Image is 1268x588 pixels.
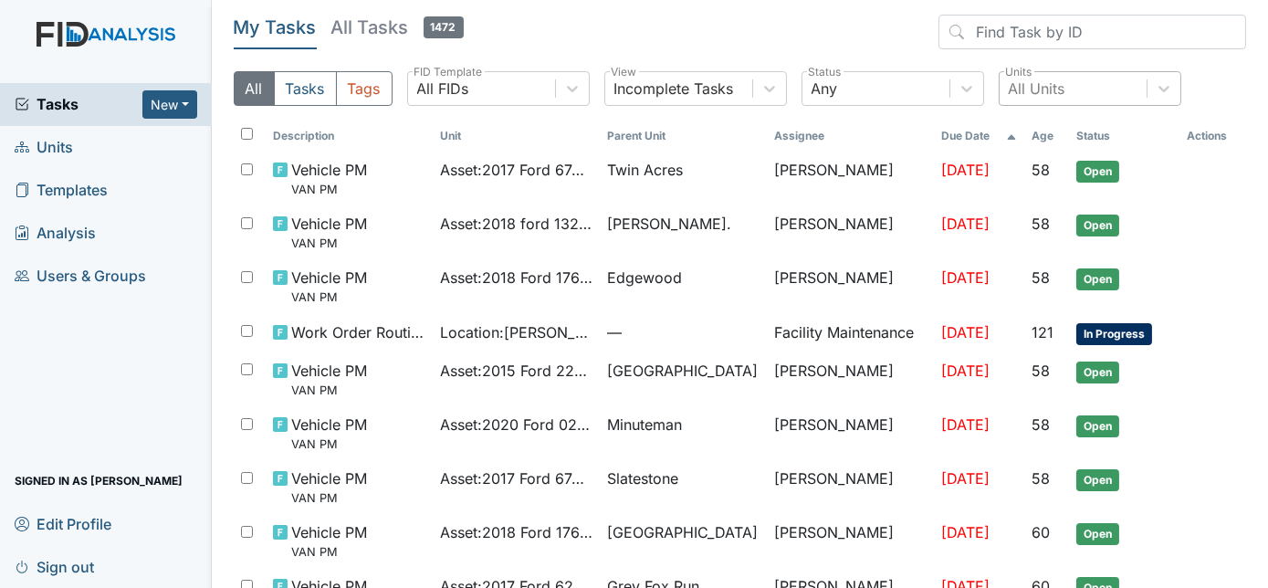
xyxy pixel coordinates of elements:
input: Toggle All Rows Selected [241,128,253,140]
small: VAN PM [291,289,367,306]
div: All Units [1009,78,1065,100]
span: Edit Profile [15,509,111,538]
span: Sign out [15,552,94,581]
span: Asset : 2018 Ford 17645 [440,521,592,543]
span: Vehicle PM VAN PM [291,159,367,198]
small: VAN PM [291,543,367,561]
span: Vehicle PM VAN PM [291,213,367,252]
div: All FIDs [417,78,469,100]
th: Actions [1179,121,1246,152]
td: [PERSON_NAME] [767,460,934,514]
span: [PERSON_NAME]. [607,213,731,235]
span: [DATE] [941,323,990,341]
span: 1472 [424,16,464,38]
th: Toggle SortBy [934,121,1024,152]
span: 58 [1032,161,1050,179]
h5: My Tasks [234,15,317,40]
span: Vehicle PM VAN PM [291,414,367,453]
span: Open [1076,215,1119,236]
span: Open [1076,268,1119,290]
th: Toggle SortBy [1024,121,1069,152]
span: [DATE] [941,362,990,380]
span: [DATE] [941,215,990,233]
button: New [142,90,197,119]
span: [DATE] [941,469,990,488]
span: Asset : 2015 Ford 22364 [440,360,592,382]
span: Units [15,133,73,162]
small: VAN PM [291,436,367,453]
span: Asset : 2018 Ford 17643 [440,267,592,289]
span: 60 [1032,523,1050,541]
div: Any [812,78,838,100]
small: VAN PM [291,382,367,399]
span: [DATE] [941,161,990,179]
span: Open [1076,469,1119,491]
span: [GEOGRAPHIC_DATA] [607,360,758,382]
input: Find Task by ID [938,15,1246,49]
td: Facility Maintenance [767,314,934,352]
td: [PERSON_NAME] [767,259,934,313]
small: VAN PM [291,489,367,507]
div: Incomplete Tasks [614,78,734,100]
button: Tasks [274,71,337,106]
span: Open [1076,362,1119,383]
span: 121 [1032,323,1053,341]
span: Location : [PERSON_NAME] [440,321,592,343]
span: Asset : 2020 Ford 02107 [440,414,592,436]
th: Toggle SortBy [433,121,600,152]
td: [PERSON_NAME] [767,205,934,259]
span: Asset : 2017 Ford 67435 [440,159,592,181]
span: [DATE] [941,523,990,541]
a: Tasks [15,93,142,115]
span: Open [1076,415,1119,437]
span: Vehicle PM VAN PM [291,467,367,507]
span: Open [1076,523,1119,545]
span: Work Order Routine [291,321,425,343]
span: 58 [1032,215,1050,233]
span: Open [1076,161,1119,183]
span: Vehicle PM VAN PM [291,267,367,306]
small: VAN PM [291,235,367,252]
td: [PERSON_NAME] [767,352,934,406]
button: Tags [336,71,393,106]
span: Templates [15,176,108,205]
span: Twin Acres [607,159,683,181]
h5: All Tasks [331,15,464,40]
td: [PERSON_NAME] [767,152,934,205]
span: Asset : 2017 Ford 67436 [440,467,592,489]
span: Vehicle PM VAN PM [291,521,367,561]
span: 58 [1032,362,1050,380]
td: [PERSON_NAME] [767,514,934,568]
th: Toggle SortBy [600,121,767,152]
small: VAN PM [291,181,367,198]
div: Type filter [234,71,393,106]
button: All [234,71,275,106]
span: Edgewood [607,267,682,289]
th: Toggle SortBy [1069,121,1179,152]
span: [DATE] [941,268,990,287]
th: Toggle SortBy [266,121,433,152]
span: Vehicle PM VAN PM [291,360,367,399]
span: 58 [1032,268,1050,287]
span: 58 [1032,415,1050,434]
span: — [607,321,760,343]
span: Users & Groups [15,262,146,290]
span: In Progress [1076,323,1152,345]
span: [GEOGRAPHIC_DATA] [607,521,758,543]
span: Minuteman [607,414,682,436]
td: [PERSON_NAME] [767,406,934,460]
span: Analysis [15,219,96,247]
span: 58 [1032,469,1050,488]
span: Asset : 2018 ford 13242 [440,213,592,235]
th: Assignee [767,121,934,152]
span: Signed in as [PERSON_NAME] [15,467,183,495]
span: [DATE] [941,415,990,434]
span: Slatestone [607,467,678,489]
